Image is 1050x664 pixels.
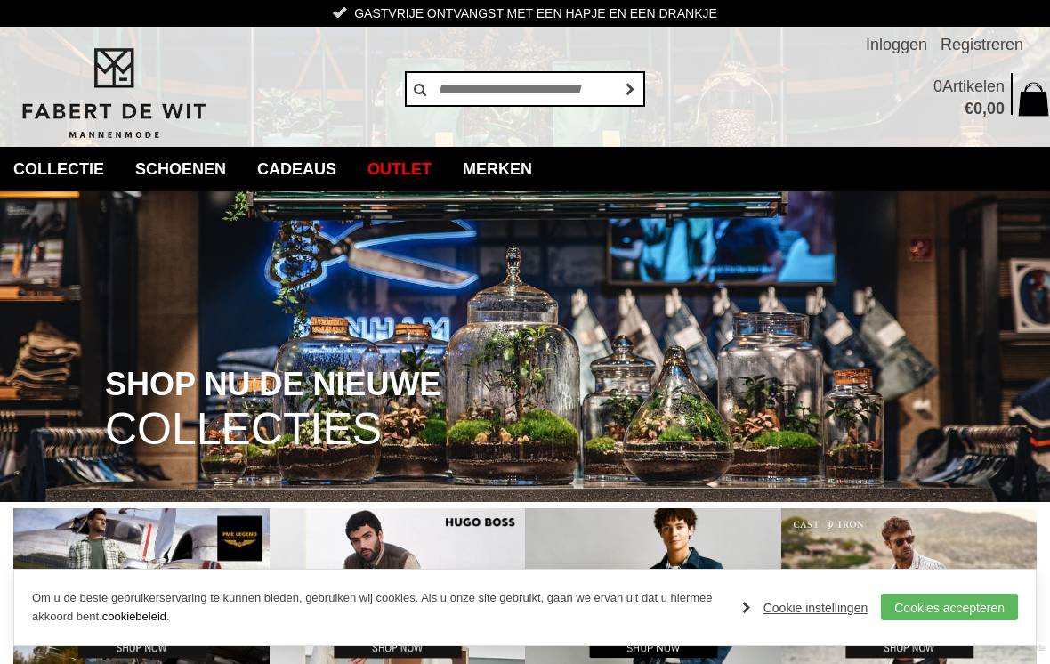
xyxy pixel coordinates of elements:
span: 00 [987,100,1005,117]
span: COLLECTIES [105,407,382,452]
img: Fabert de Wit [13,45,214,142]
span: Artikelen [942,77,1005,95]
a: Registreren [941,27,1023,62]
a: Merken [449,147,545,191]
a: Inloggen [866,27,927,62]
span: € [965,100,973,117]
a: Cadeaus [244,147,350,191]
a: Outlet [354,147,445,191]
p: Om u de beste gebruikerservaring te kunnen bieden, gebruiken wij cookies. Als u onze site gebruik... [32,589,724,627]
a: Schoenen [122,147,239,191]
a: cookiebeleid [102,610,166,623]
span: 0 [933,77,942,95]
a: Cookie instellingen [742,595,868,621]
a: Cookies accepteren [881,594,1018,620]
span: 0 [973,100,982,117]
span: , [982,100,987,117]
span: SHOP NU DE NIEUWE [105,368,440,401]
